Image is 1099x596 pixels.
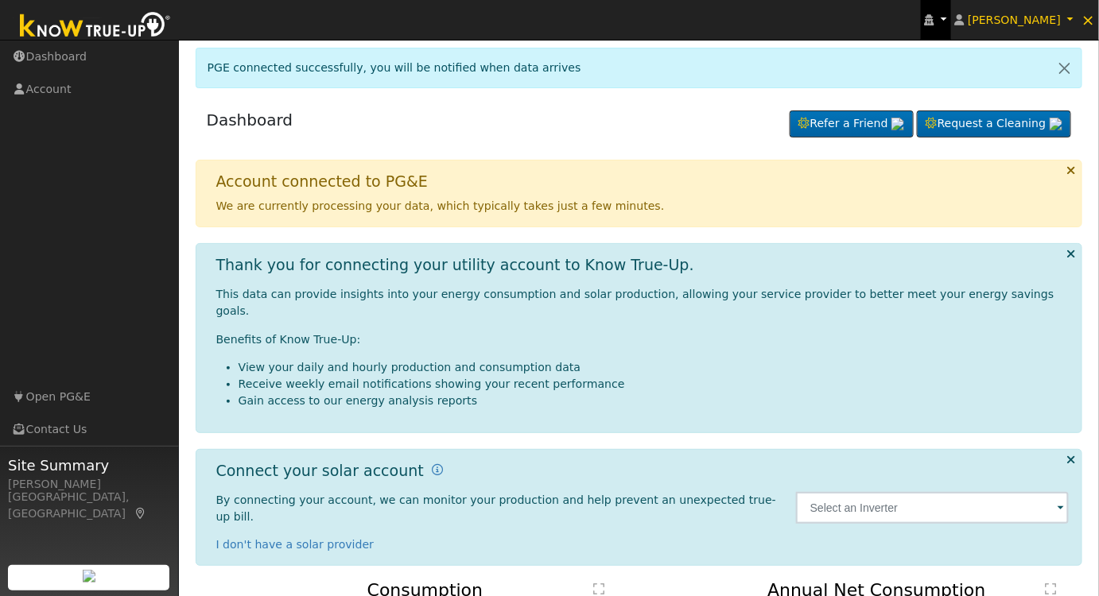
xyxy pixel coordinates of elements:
a: Close [1048,48,1082,87]
img: retrieve [1050,118,1062,130]
span: We are currently processing your data, which typically takes just a few minutes. [216,199,665,212]
span: This data can provide insights into your energy consumption and solar production, allowing your s... [216,288,1054,317]
a: Refer a Friend [790,110,914,137]
h1: Connect your solar account [216,462,424,480]
img: retrieve [83,570,95,582]
div: PGE connected successfully, you will be notified when data arrives [196,48,1083,88]
h1: Thank you for connecting your utility account to Know True-Up. [216,256,694,274]
div: [PERSON_NAME] [8,476,170,493]
li: Gain access to our energy analysis reports [239,393,1070,409]
li: View your daily and hourly production and consumption data [239,359,1070,376]
text:  [593,582,604,595]
input: Select an Inverter [796,492,1070,524]
img: retrieve [891,118,904,130]
span: × [1082,10,1095,29]
span: Site Summary [8,455,170,476]
img: Know True-Up [12,9,179,45]
text:  [1045,582,1056,595]
a: I don't have a solar provider [216,538,375,551]
p: Benefits of Know True-Up: [216,331,1070,348]
span: By connecting your account, we can monitor your production and help prevent an unexpected true-up... [216,493,777,523]
a: Request a Cleaning [917,110,1071,137]
h1: Account connected to PG&E [216,172,428,191]
li: Receive weekly email notifications showing your recent performance [239,376,1070,393]
a: Map [134,507,148,520]
div: [GEOGRAPHIC_DATA], [GEOGRAPHIC_DATA] [8,489,170,522]
a: Dashboard [207,110,293,130]
span: [PERSON_NAME] [968,14,1061,26]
